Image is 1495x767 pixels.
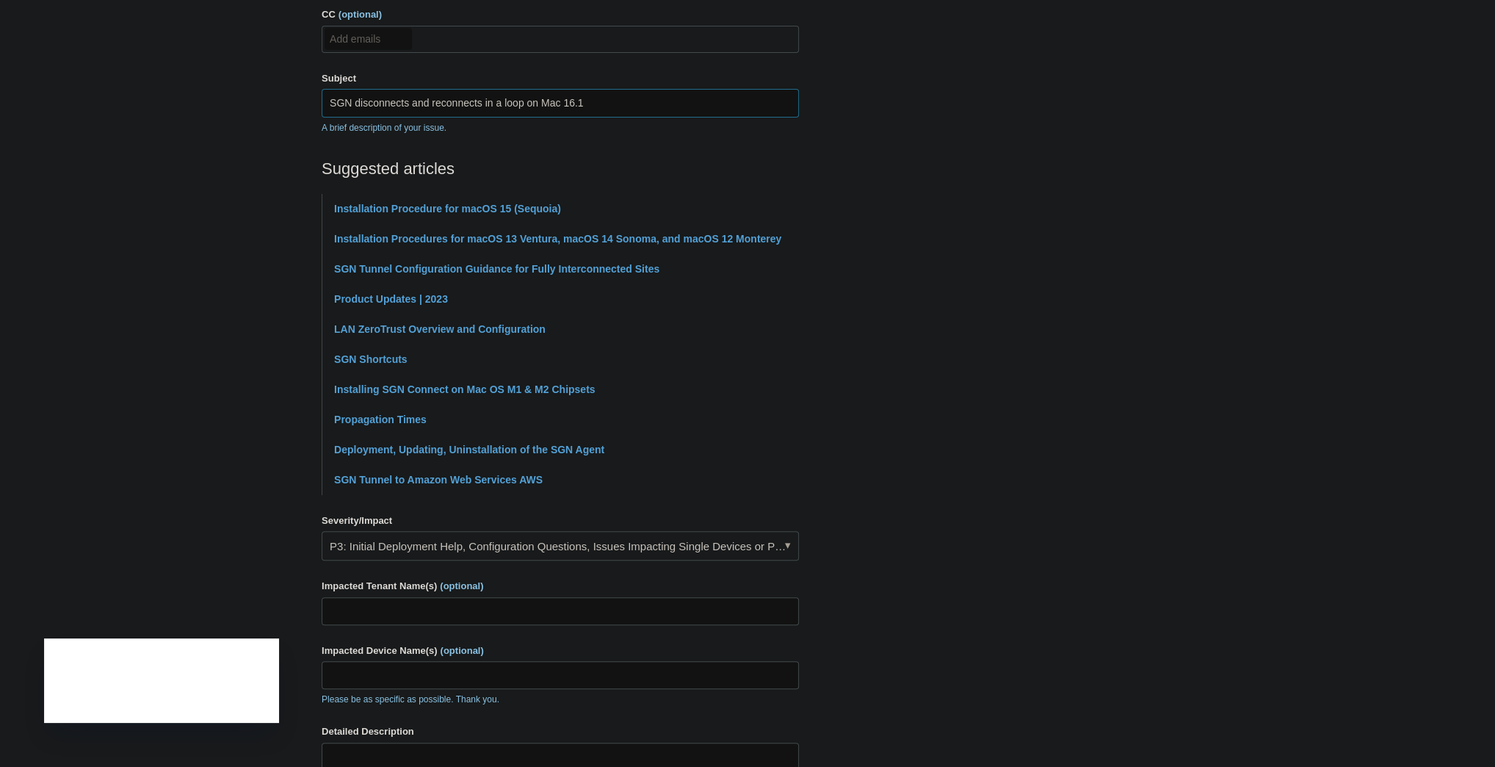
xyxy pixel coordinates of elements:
[334,263,659,275] a: SGN Tunnel Configuration Guidance for Fully Interconnected Sites
[334,353,408,365] a: SGN Shortcuts
[325,28,412,50] input: Add emails
[322,121,799,134] p: A brief description of your issue.
[334,233,781,245] a: Installation Procedures for macOS 13 Ventura, macOS 14 Sonoma, and macOS 12 Monterey
[322,156,799,181] h2: Suggested articles
[322,693,799,706] p: Please be as specific as possible. Thank you.
[339,9,382,20] span: (optional)
[322,724,799,739] label: Detailed Description
[440,580,483,591] span: (optional)
[334,293,448,305] a: Product Updates | 2023
[334,414,427,425] a: Propagation Times
[322,7,799,22] label: CC
[322,644,799,658] label: Impacted Device Name(s)
[334,474,543,486] a: SGN Tunnel to Amazon Web Services AWS
[334,323,546,335] a: LAN ZeroTrust Overview and Configuration
[322,514,799,528] label: Severity/Impact
[44,638,279,723] iframe: Todyl Status
[334,383,596,395] a: Installing SGN Connect on Mac OS M1 & M2 Chipsets
[441,645,484,656] span: (optional)
[322,579,799,594] label: Impacted Tenant Name(s)
[322,531,799,561] a: P3: Initial Deployment Help, Configuration Questions, Issues Impacting Single Devices or Past Out...
[322,71,799,86] label: Subject
[334,444,604,455] a: Deployment, Updating, Uninstallation of the SGN Agent
[334,203,561,215] a: Installation Procedure for macOS 15 (Sequoia)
